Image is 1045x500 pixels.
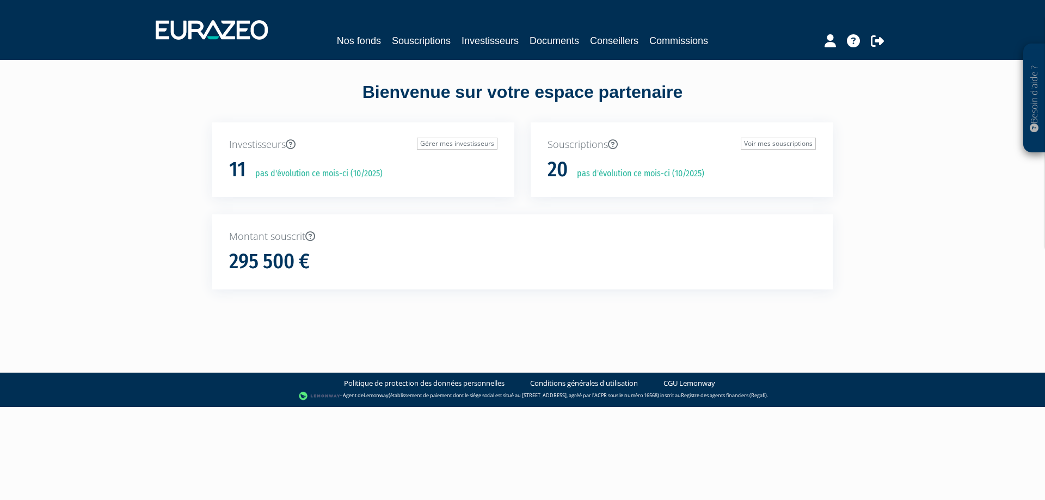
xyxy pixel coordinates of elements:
[530,33,579,48] a: Documents
[364,392,389,399] a: Lemonway
[569,168,704,180] p: pas d'évolution ce mois-ci (10/2025)
[156,20,268,40] img: 1732889491-logotype_eurazeo_blanc_rvb.png
[229,230,816,244] p: Montant souscrit
[590,33,638,48] a: Conseillers
[229,158,246,181] h1: 11
[229,250,310,273] h1: 295 500 €
[229,138,497,152] p: Investisseurs
[204,80,841,122] div: Bienvenue sur votre espace partenaire
[248,168,383,180] p: pas d'évolution ce mois-ci (10/2025)
[681,392,767,399] a: Registre des agents financiers (Regafi)
[649,33,708,48] a: Commissions
[530,378,638,388] a: Conditions générales d'utilisation
[663,378,715,388] a: CGU Lemonway
[548,158,568,181] h1: 20
[417,138,497,150] a: Gérer mes investisseurs
[741,138,816,150] a: Voir mes souscriptions
[548,138,816,152] p: Souscriptions
[299,391,341,402] img: logo-lemonway.png
[337,33,381,48] a: Nos fonds
[392,33,451,48] a: Souscriptions
[462,33,519,48] a: Investisseurs
[344,378,505,388] a: Politique de protection des données personnelles
[1028,50,1041,147] p: Besoin d'aide ?
[11,391,1034,402] div: - Agent de (établissement de paiement dont le siège social est situé au [STREET_ADDRESS], agréé p...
